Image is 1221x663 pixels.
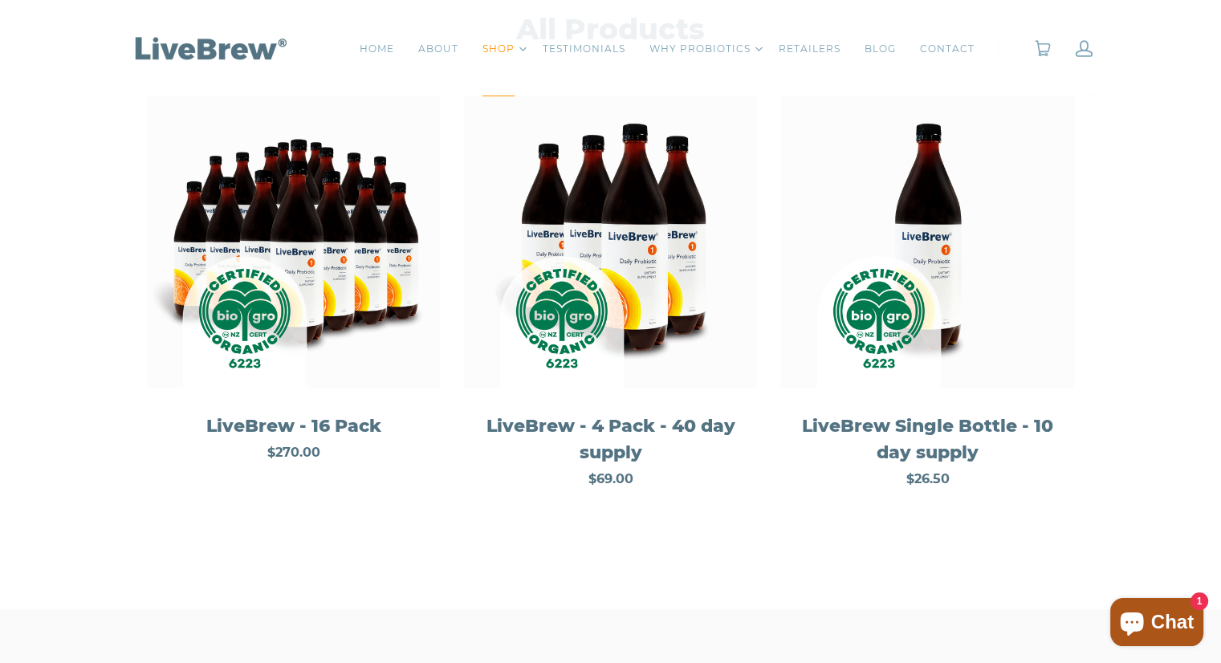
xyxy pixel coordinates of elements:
a: BLOG [865,41,896,57]
span: $26.50 [906,471,949,486]
a: WHY PROBIOTICS [649,41,751,57]
div: LiveBrew - 4 Pack - 40 day supply [476,413,745,466]
a: LiveBrew Single Bottle - 10 day supply LiveBrew Single Bottle - 10 day supply $26.50 [781,96,1074,513]
div: LiveBrew - 16 Pack [159,413,428,439]
a: HOME [360,41,394,57]
a: LiveBrew - 4 Pack - 40 day supply LiveBrew - 4 Pack - 40 day supply $69.00 [464,96,757,513]
div: LiveBrew Single Bottle - 10 day supply [793,413,1062,466]
img: LiveBrew [129,34,290,62]
span: $69.00 [588,471,633,486]
a: RETAILERS [779,41,840,57]
a: CONTACT [920,41,975,57]
a: LiveBrew - 16 Pack LiveBrew - 16 Pack $270.00 [147,96,440,486]
img: LiveBrew - 4 Pack - 40 day supply [464,96,757,388]
img: LiveBrew Single Bottle - 10 day supply [781,96,1074,388]
a: SHOP [482,41,515,57]
inbox-online-store-chat: Shopify online store chat [1105,598,1208,650]
a: TESTIMONIALS [543,41,625,57]
span: $270.00 [267,445,320,460]
img: LiveBrew - 16 Pack [147,96,440,388]
a: ABOUT [418,41,458,57]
